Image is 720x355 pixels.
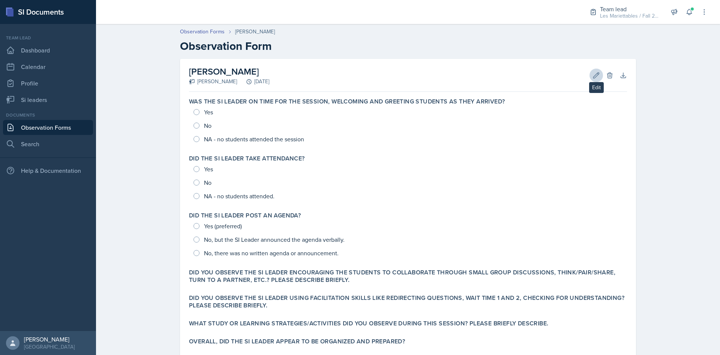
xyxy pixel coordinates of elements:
[180,39,636,53] h2: Observation Form
[3,120,93,135] a: Observation Forms
[600,4,660,13] div: Team lead
[189,294,627,309] label: Did you observe the SI Leader using facilitation skills like redirecting questions, wait time 1 a...
[3,76,93,91] a: Profile
[3,92,93,107] a: Si leaders
[180,28,225,36] a: Observation Forms
[189,338,405,345] label: Overall, did the SI Leader appear to be organized and prepared?
[3,112,93,118] div: Documents
[3,43,93,58] a: Dashboard
[189,155,305,162] label: Did the SI Leader take attendance?
[189,269,627,284] label: Did you observe the SI Leader encouraging the students to collaborate through small group discuss...
[600,12,660,20] div: Les Mariettables / Fall 2025
[589,69,603,82] button: Edit
[189,212,301,219] label: Did the SI Leader post an agenda?
[237,78,269,85] div: [DATE]
[189,65,269,78] h2: [PERSON_NAME]
[235,28,275,36] div: [PERSON_NAME]
[24,343,75,351] div: [GEOGRAPHIC_DATA]
[24,336,75,343] div: [PERSON_NAME]
[189,320,548,327] label: What study or learning strategies/activities did you observe during this session? Please briefly ...
[3,163,93,178] div: Help & Documentation
[3,59,93,74] a: Calendar
[3,136,93,151] a: Search
[189,78,237,85] div: [PERSON_NAME]
[3,34,93,41] div: Team lead
[189,98,505,105] label: Was the SI Leader on time for the session, welcoming and greeting students as they arrived?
